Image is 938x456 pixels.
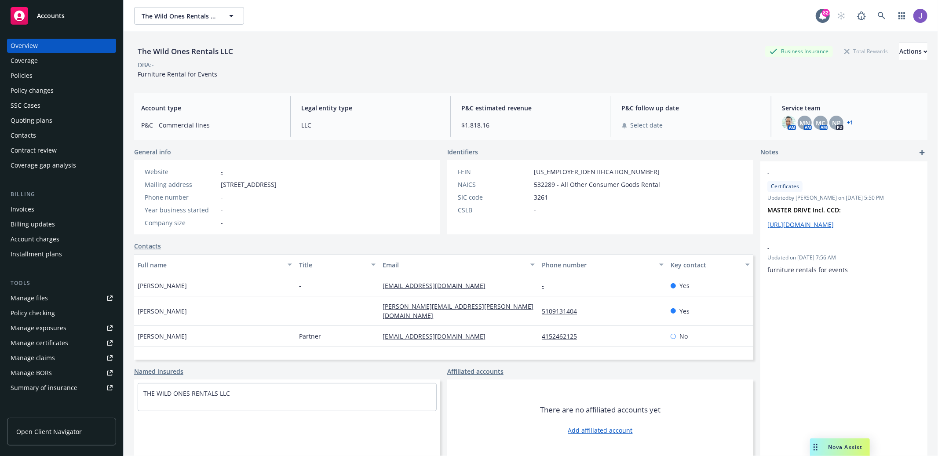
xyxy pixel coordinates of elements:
span: - [299,281,301,290]
strong: MASTER DRIVE Incl. CCD: [767,206,841,214]
a: Manage certificates [7,336,116,350]
button: Phone number [538,254,667,275]
a: 4152462125 [542,332,584,340]
span: Select date [631,120,663,130]
div: CSLB [458,205,530,215]
span: Account type [141,103,280,113]
div: Email [383,260,525,270]
span: Furniture Rental for Events [138,70,217,78]
span: MC [816,118,825,128]
div: Coverage gap analysis [11,158,76,172]
div: Full name [138,260,282,270]
div: NAICS [458,180,530,189]
div: Quoting plans [11,113,52,128]
span: There are no affiliated accounts yet [540,405,661,415]
div: SIC code [458,193,530,202]
div: Company size [145,218,217,227]
span: P&C follow up date [622,103,760,113]
a: Report a Bug [853,7,870,25]
a: Start snowing [832,7,850,25]
div: Account charges [11,232,59,246]
div: SSC Cases [11,98,40,113]
div: Installment plans [11,247,62,261]
a: Coverage [7,54,116,68]
a: Named insureds [134,367,183,376]
div: Phone number [542,260,654,270]
a: Quoting plans [7,113,116,128]
a: Accounts [7,4,116,28]
span: - [221,193,223,202]
span: - [221,205,223,215]
span: 3261 [534,193,548,202]
div: -CertificatesUpdatedby [PERSON_NAME] on [DATE] 5:50 PMMASTER DRIVE Incl. CCD:[URL][DOMAIN_NAME] [760,161,927,236]
a: Account charges [7,232,116,246]
a: Manage exposures [7,321,116,335]
div: The Wild Ones Rentals LLC [134,46,237,57]
div: Billing [7,190,116,199]
div: FEIN [458,167,530,176]
div: Contract review [11,143,57,157]
div: Overview [11,39,38,53]
a: - [221,168,223,176]
button: Email [379,254,538,275]
a: Policy checking [7,306,116,320]
div: Manage certificates [11,336,68,350]
a: [PERSON_NAME][EMAIL_ADDRESS][PERSON_NAME][DOMAIN_NAME] [383,302,533,320]
img: photo [913,9,927,23]
span: [US_EMPLOYER_IDENTIFICATION_NUMBER] [534,167,660,176]
a: [EMAIL_ADDRESS][DOMAIN_NAME] [383,281,493,290]
div: Invoices [11,202,34,216]
span: Service team [782,103,920,113]
a: Summary of insurance [7,381,116,395]
button: Full name [134,254,296,275]
a: Search [873,7,891,25]
div: -Updated on [DATE] 7:56 AMfurniture rentals for events [760,236,927,281]
span: furniture rentals for events [767,266,848,274]
span: Notes [760,147,778,158]
a: Billing updates [7,217,116,231]
div: Contacts [11,128,36,142]
a: Policy changes [7,84,116,98]
span: - [299,306,301,316]
a: 5109131404 [542,307,584,315]
a: Switch app [893,7,911,25]
img: photo [782,116,796,130]
span: Yes [679,306,690,316]
a: THE WILD ONES RENTALS LLC [143,389,230,398]
a: +1 [847,120,853,125]
button: Title [296,254,380,275]
span: Identifiers [447,147,478,157]
button: The Wild Ones Rentals LLC [134,7,244,25]
div: Business Insurance [765,46,833,57]
a: Manage BORs [7,366,116,380]
div: Tools [7,279,116,288]
div: Manage files [11,291,48,305]
button: Key contact [667,254,753,275]
span: [PERSON_NAME] [138,306,187,316]
span: $1,818.16 [461,120,600,130]
div: Website [145,167,217,176]
a: Policies [7,69,116,83]
a: [URL][DOMAIN_NAME] [767,220,834,229]
span: MN [799,118,810,128]
span: NP [832,118,841,128]
span: General info [134,147,171,157]
span: Updated on [DATE] 7:56 AM [767,254,920,262]
a: Affiliated accounts [447,367,504,376]
span: Certificates [771,182,799,190]
span: - [767,243,898,252]
span: Accounts [37,12,65,19]
a: Invoices [7,202,116,216]
span: - [767,168,898,178]
div: Manage exposures [11,321,66,335]
div: Coverage [11,54,38,68]
div: Year business started [145,205,217,215]
a: Manage claims [7,351,116,365]
div: 82 [822,9,830,17]
span: - [221,218,223,227]
span: The Wild Ones Rentals LLC [142,11,218,21]
span: Updated by [PERSON_NAME] on [DATE] 5:50 PM [767,194,920,202]
span: [PERSON_NAME] [138,332,187,341]
span: No [679,332,688,341]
